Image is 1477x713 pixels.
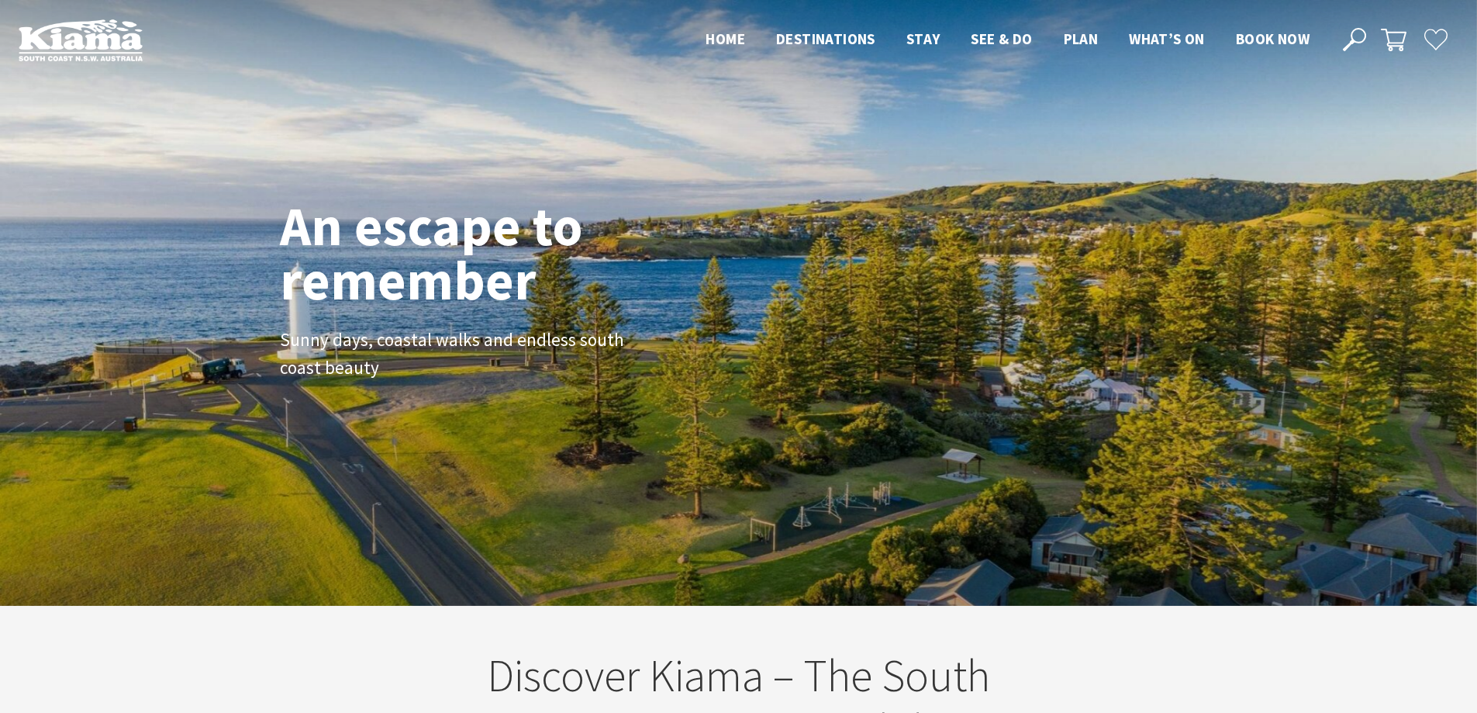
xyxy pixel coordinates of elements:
[1064,29,1099,48] span: Plan
[971,29,1032,48] span: See & Do
[1236,29,1310,48] span: Book now
[776,29,875,48] span: Destinations
[706,29,745,48] span: Home
[280,199,706,307] h1: An escape to remember
[1129,29,1205,48] span: What’s On
[280,326,629,383] p: Sunny days, coastal walks and endless south coast beauty
[690,27,1325,53] nav: Main Menu
[906,29,940,48] span: Stay
[19,19,143,61] img: Kiama Logo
